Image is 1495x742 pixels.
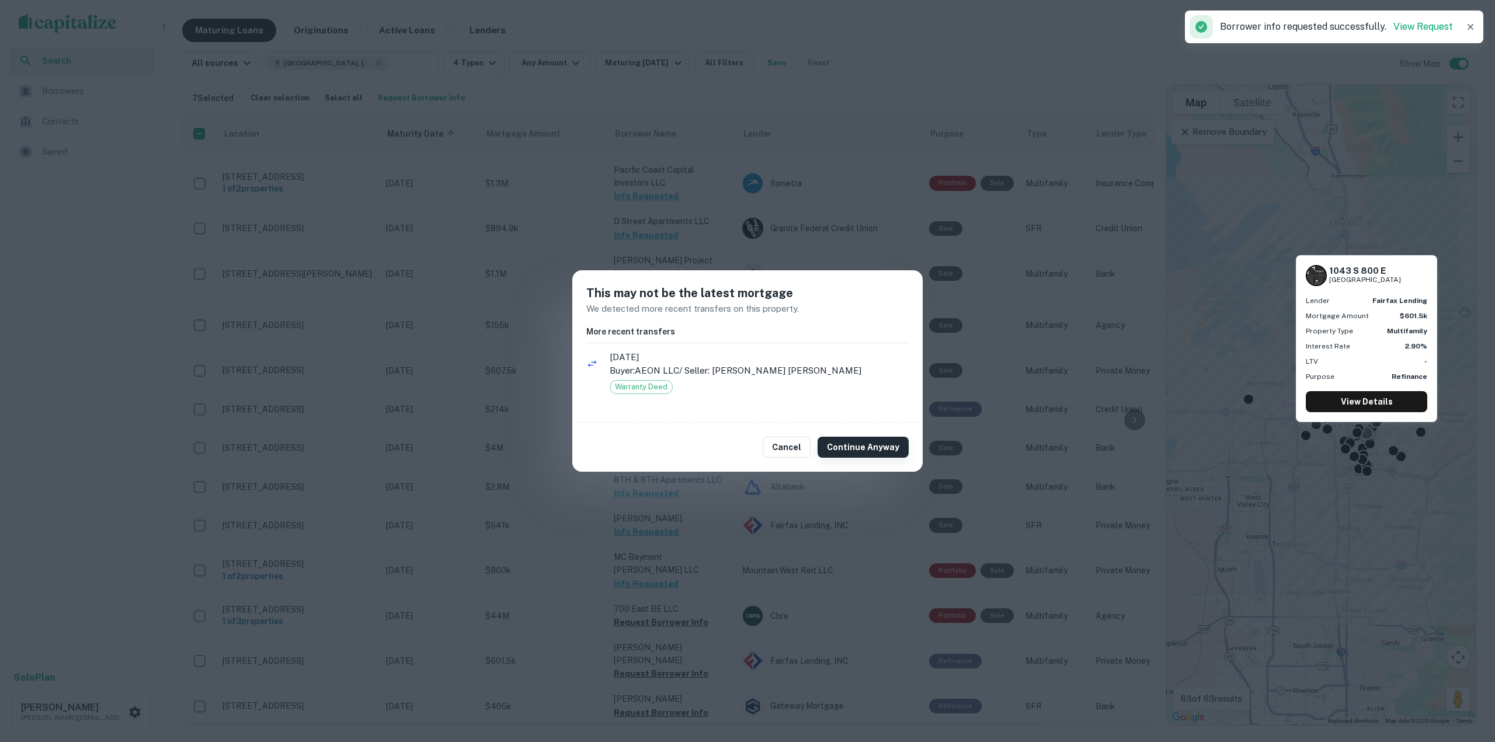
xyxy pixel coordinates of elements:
[1400,312,1427,320] strong: $601.5k
[1329,266,1401,276] h6: 1043 S 800 E
[610,380,673,394] div: Warranty Deed
[1306,295,1330,306] p: Lender
[1437,649,1495,705] iframe: Chat Widget
[1393,21,1453,32] a: View Request
[586,284,909,302] h5: This may not be the latest mortgage
[1306,311,1369,321] p: Mortgage Amount
[1306,391,1427,412] a: View Details
[1329,274,1401,285] p: [GEOGRAPHIC_DATA]
[1306,371,1334,382] p: Purpose
[1306,326,1353,336] p: Property Type
[818,437,909,458] button: Continue Anyway
[586,325,909,338] h6: More recent transfers
[610,364,909,378] p: Buyer: AEON LLC / Seller: [PERSON_NAME] [PERSON_NAME]
[1405,342,1427,350] strong: 2.90%
[610,350,909,364] span: [DATE]
[1387,327,1427,335] strong: Multifamily
[1372,297,1427,305] strong: fairfax lending
[1392,372,1427,381] strong: Refinance
[610,381,672,393] span: Warranty Deed
[1306,341,1350,351] p: Interest Rate
[1306,356,1318,367] p: LTV
[763,437,811,458] button: Cancel
[1424,357,1427,365] strong: -
[1220,20,1453,34] p: Borrower info requested successfully.
[586,302,909,316] p: We detected more recent transfers on this property.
